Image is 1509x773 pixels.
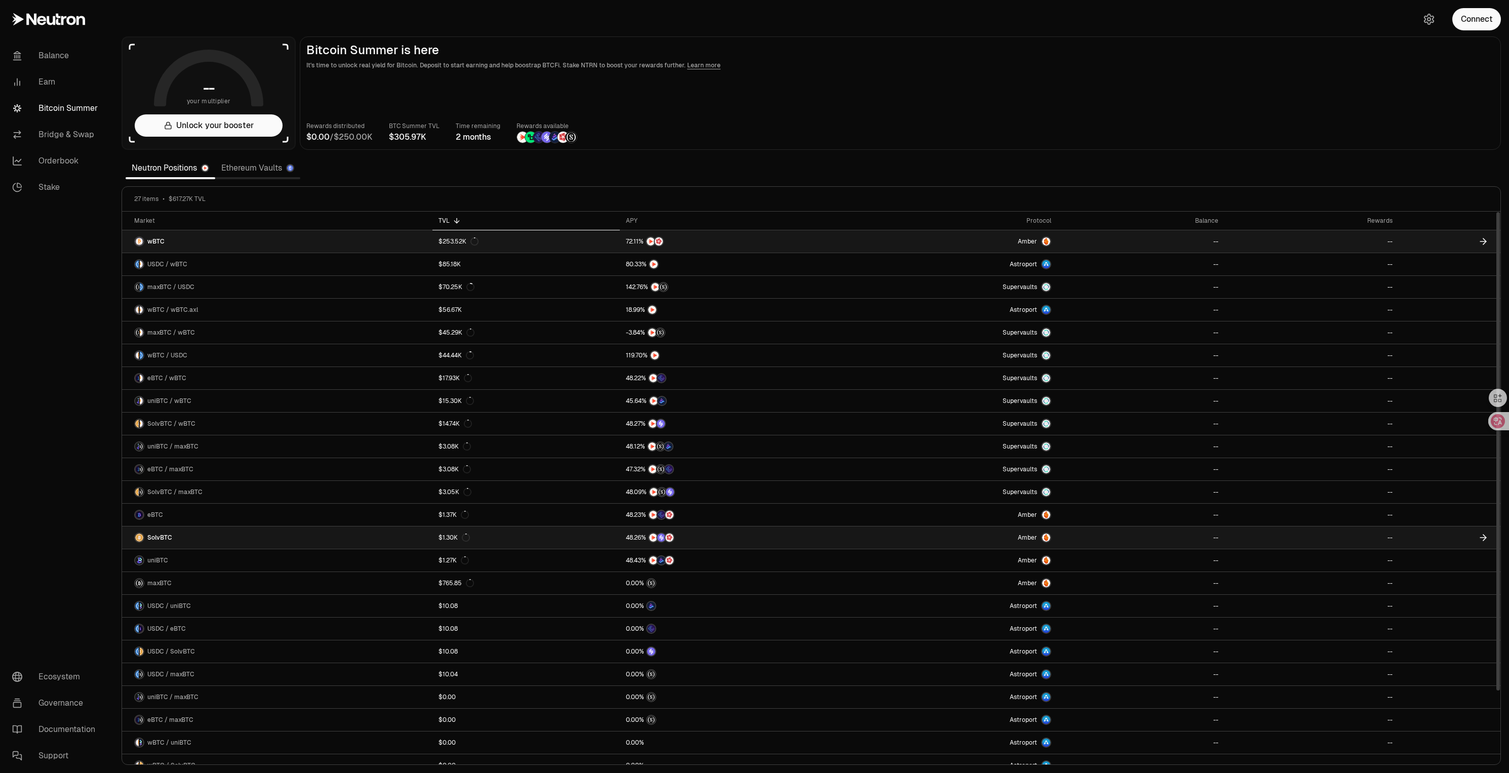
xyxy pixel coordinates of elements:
[122,390,432,412] a: uniBTC LogowBTC LogouniBTC / wBTC
[525,132,536,143] img: Lombard Lux
[1224,230,1399,253] a: --
[665,556,673,564] img: Mars Fragments
[439,511,469,519] div: $1.37K
[122,321,432,344] a: maxBTC LogowBTC LogomaxBTC / wBTC
[620,572,840,594] a: Structured Points
[1042,329,1050,337] img: Supervaults
[439,534,470,542] div: $1.30K
[1224,481,1399,503] a: --
[1057,640,1224,663] a: --
[140,647,143,656] img: SolvBTC Logo
[840,549,1057,572] a: AmberAmber
[664,442,672,451] img: Bedrock Diamonds
[648,306,656,314] img: NTRN
[1057,526,1224,549] a: --
[666,488,674,496] img: Solv Points
[1224,504,1399,526] a: --
[648,442,656,451] img: NTRN
[122,344,432,367] a: wBTC LogoUSDC LogowBTC / USDC
[656,442,664,451] img: Structured Points
[650,397,658,405] img: NTRN
[4,148,109,174] a: Orderbook
[647,602,655,610] img: Bedrock Diamonds
[1010,625,1037,633] span: Astroport
[140,625,143,633] img: eBTC Logo
[439,579,474,587] div: $765.85
[1452,8,1501,30] button: Connect
[147,579,172,587] span: maxBTC
[140,488,143,496] img: maxBTC Logo
[122,299,432,321] a: wBTC LogowBTC.axl LogowBTC / wBTC.axl
[657,465,665,473] img: Structured Points
[620,458,840,480] a: NTRNStructured PointsEtherFi Points
[147,465,193,473] span: eBTC / maxBTC
[1010,647,1037,656] span: Astroport
[1224,276,1399,298] a: --
[439,306,462,314] div: $56.67K
[840,367,1057,389] a: SupervaultsSupervaults
[432,663,619,685] a: $10.04
[140,329,143,337] img: wBTC Logo
[840,390,1057,412] a: SupervaultsSupervaults
[626,396,833,406] button: NTRNBedrock Diamonds
[626,282,833,292] button: NTRNStructured Points
[1224,321,1399,344] a: --
[1224,390,1399,412] a: --
[665,511,673,519] img: Mars Fragments
[566,132,577,143] img: Structured Points
[620,390,840,412] a: NTRNBedrock Diamonds
[626,373,833,383] button: NTRNEtherFi Points
[1224,618,1399,640] a: --
[1042,237,1050,246] img: Amber
[122,481,432,503] a: SolvBTC LogomaxBTC LogoSolvBTC / maxBTC
[439,397,474,405] div: $15.30K
[620,321,840,344] a: NTRNStructured Points
[4,174,109,200] a: Stake
[215,158,300,178] a: Ethereum Vaults
[650,488,658,496] img: NTRN
[122,230,432,253] a: wBTC LogowBTC
[1224,413,1399,435] a: --
[140,465,143,473] img: maxBTC Logo
[147,283,194,291] span: maxBTC / USDC
[135,237,143,246] img: wBTC Logo
[439,442,471,451] div: $3.08K
[1042,397,1050,405] img: Supervaults
[620,413,840,435] a: NTRNSolv Points
[147,237,165,246] span: wBTC
[1003,465,1037,473] span: Supervaults
[147,647,195,656] span: USDC / SolvBTC
[4,43,109,69] a: Balance
[657,374,665,382] img: EtherFi Points
[626,533,833,543] button: NTRNSolv PointsMars Fragments
[657,534,665,542] img: Solv Points
[122,663,432,685] a: USDC LogomaxBTC LogoUSDC / maxBTC
[620,640,840,663] a: Solv Points
[840,253,1057,275] a: Astroport
[840,230,1057,253] a: AmberAmber
[1003,488,1037,496] span: Supervaults
[140,351,143,359] img: USDC Logo
[1003,351,1037,359] span: Supervaults
[1224,367,1399,389] a: --
[1057,367,1224,389] a: --
[665,534,673,542] img: Mars Fragments
[620,299,840,321] a: NTRN
[840,435,1057,458] a: SupervaultsSupervaults
[533,132,544,143] img: EtherFi Points
[647,625,655,633] img: EtherFi Points
[840,299,1057,321] a: Astroport
[432,618,619,640] a: $10.08
[620,367,840,389] a: NTRNEtherFi Points
[1057,276,1224,298] a: --
[432,276,619,298] a: $70.25K
[432,481,619,503] a: $3.05K
[626,510,833,520] button: NTRNEtherFi PointsMars Fragments
[135,374,139,382] img: eBTC Logo
[135,420,139,428] img: SolvBTC Logo
[4,95,109,121] a: Bitcoin Summer
[1010,602,1037,610] span: Astroport
[439,647,458,656] div: $10.08
[147,397,191,405] span: uniBTC / wBTC
[432,344,619,367] a: $44.44K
